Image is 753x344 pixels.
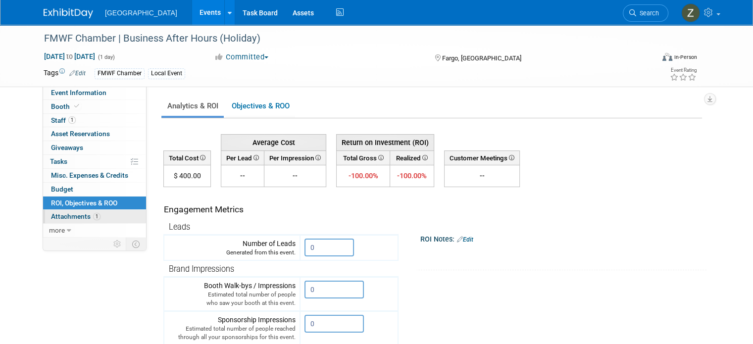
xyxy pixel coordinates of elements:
div: Local Event [148,68,185,79]
span: to [65,52,74,60]
span: Giveaways [51,144,83,151]
th: Customer Meetings [445,150,520,165]
a: Budget [43,183,146,196]
span: -100.00% [397,171,427,180]
span: 1 [68,116,76,124]
a: Misc. Expenses & Credits [43,169,146,182]
td: Tags [44,68,86,79]
span: Leads [169,222,190,232]
span: Budget [51,185,73,193]
div: Number of Leads [168,239,296,257]
td: Personalize Event Tab Strip [109,238,126,250]
div: ROI Notes: [420,232,706,245]
i: Booth reservation complete [74,103,79,109]
span: (1 day) [97,54,115,60]
th: Return on Investment (ROI) [337,134,434,150]
span: Asset Reservations [51,130,110,138]
span: [DATE] [DATE] [44,52,96,61]
th: Average Cost [221,134,326,150]
span: Tasks [50,157,67,165]
a: Giveaways [43,141,146,154]
div: Sponsorship Impressions [168,315,296,342]
div: Estimated total number of people who saw your booth at this event. [168,291,296,307]
span: -- [293,172,298,180]
a: Staff1 [43,114,146,127]
div: Estimated total number of people reached through all your sponsorships for this event. [168,325,296,342]
span: more [49,226,65,234]
div: FMWF Chamber [95,68,145,79]
span: Event Information [51,89,106,97]
div: Engagement Metrics [164,203,394,216]
div: Event Format [601,51,697,66]
td: Toggle Event Tabs [126,238,147,250]
a: Search [623,4,668,22]
a: Asset Reservations [43,127,146,141]
div: Event Rating [670,68,697,73]
th: Total Cost [164,150,211,165]
a: ROI, Objectives & ROO [43,197,146,210]
a: Event Information [43,86,146,99]
div: -- [449,171,515,181]
span: Attachments [51,212,100,220]
div: Booth Walk-bys / Impressions [168,281,296,307]
div: In-Person [674,53,697,61]
span: [GEOGRAPHIC_DATA] [105,9,177,17]
th: Per Impression [264,150,326,165]
span: Fargo, [GEOGRAPHIC_DATA] [442,54,521,62]
a: Edit [69,70,86,77]
span: Misc. Expenses & Credits [51,171,128,179]
button: Committed [211,52,273,62]
span: -100.00% [348,171,378,180]
span: ROI, Objectives & ROO [51,199,117,207]
span: 1 [93,213,100,220]
td: $ 400.00 [164,165,211,187]
span: Booth [51,102,81,110]
a: Tasks [43,155,146,168]
th: Total Gross [337,150,390,165]
img: Zoe Graham [681,3,700,22]
a: Attachments1 [43,210,146,223]
th: Per Lead [221,150,264,165]
span: Staff [51,116,76,124]
img: ExhibitDay [44,8,93,18]
span: -- [240,172,245,180]
img: Format-Inperson.png [662,53,672,61]
th: Realized [390,150,434,165]
a: Analytics & ROI [161,97,224,116]
span: Brand Impressions [169,264,234,274]
div: Generated from this event. [168,248,296,257]
a: Objectives & ROO [226,97,295,116]
a: more [43,224,146,237]
a: Edit [457,236,473,243]
span: Search [636,9,659,17]
a: Booth [43,100,146,113]
div: FMWF Chamber | Business After Hours (Holiday) [41,30,642,48]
